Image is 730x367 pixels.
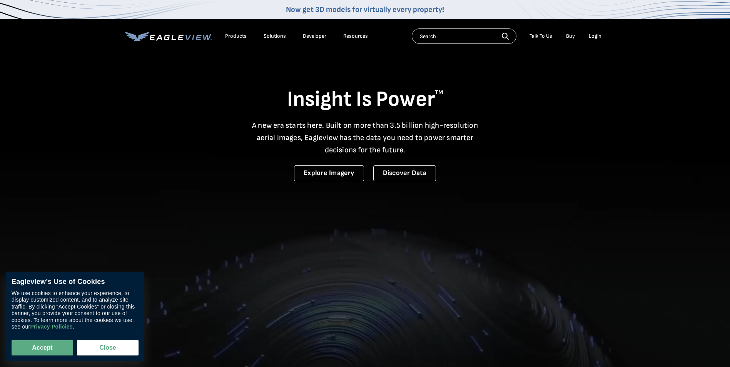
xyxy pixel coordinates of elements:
div: Eagleview’s Use of Cookies [12,278,139,286]
p: A new era starts here. Built on more than 3.5 billion high-resolution aerial images, Eagleview ha... [247,119,483,156]
div: We use cookies to enhance your experience, to display customized content, and to analyze site tra... [12,290,139,330]
a: Developer [303,33,326,40]
a: Discover Data [373,165,436,181]
div: Login [589,33,601,40]
a: Buy [566,33,575,40]
div: Talk To Us [530,33,552,40]
div: Solutions [264,33,286,40]
h1: Insight Is Power [125,86,605,113]
div: Products [225,33,247,40]
a: Explore Imagery [294,165,364,181]
button: Close [77,340,139,355]
a: Now get 3D models for virtually every property! [286,5,444,14]
button: Accept [12,340,73,355]
input: Search [412,28,516,44]
a: Privacy Policies [30,324,72,330]
sup: TM [435,89,443,96]
div: Resources [343,33,368,40]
